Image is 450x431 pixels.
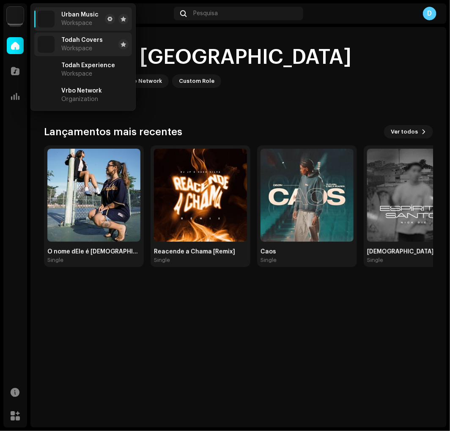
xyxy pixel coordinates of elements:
[61,11,99,18] span: Urban Music
[108,44,351,71] div: Hi, [GEOGRAPHIC_DATA]
[38,36,55,53] img: 66bce8da-2cef-42a1-a8c4-ff775820a5f9
[154,257,170,264] div: Single
[423,7,436,20] div: D
[154,149,247,242] img: c23b3be6-f040-4e2d-acf6-1b11b047a5e9
[61,62,115,69] span: Todah Experience
[261,149,354,242] img: 8b7982c3-fa0c-4709-b81a-d41899ebe8e8
[38,61,55,78] img: 66bce8da-2cef-42a1-a8c4-ff775820a5f9
[38,87,55,104] img: 66bce8da-2cef-42a1-a8c4-ff775820a5f9
[61,45,92,52] span: Workspace
[367,257,383,264] div: Single
[261,257,277,264] div: Single
[61,87,102,94] span: Vrbo Network
[47,248,140,255] div: O nome dEle é [DEMOGRAPHIC_DATA]
[7,7,24,24] img: 66bce8da-2cef-42a1-a8c4-ff775820a5f9
[61,71,92,77] span: Workspace
[61,20,92,27] span: Workspace
[61,96,98,103] span: Organization
[261,248,354,255] div: Caos
[38,11,55,27] img: 66bce8da-2cef-42a1-a8c4-ff775820a5f9
[61,37,103,44] span: Todah Covers
[154,248,247,255] div: Reacende a Chama [Remix]
[123,76,162,86] div: Vrbo Network
[47,149,140,242] img: b21393b7-4751-4c2a-baea-8befb448b5b4
[47,257,63,264] div: Single
[44,125,182,139] h3: Lançamentos mais recentes
[194,10,218,17] span: Pesquisa
[179,76,214,86] div: Custom Role
[391,123,418,140] span: Ver todos
[384,125,433,139] button: Ver todos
